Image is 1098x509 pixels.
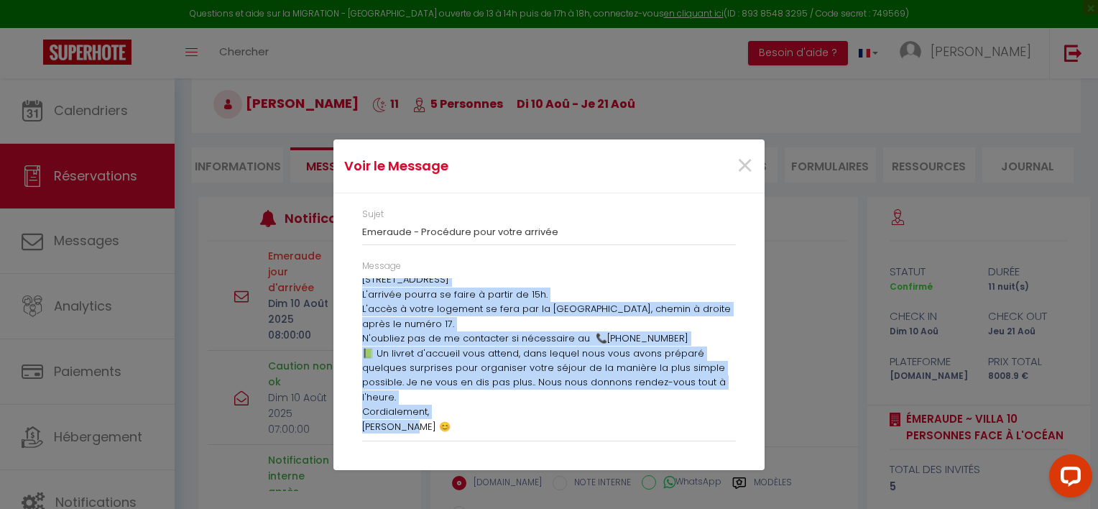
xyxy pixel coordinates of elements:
h3: Emeraude - Procédure pour votre arrivée [362,226,736,238]
label: Sujet [362,208,384,221]
label: Message [362,260,401,273]
button: Close [736,151,754,182]
p: L'accès à votre logement se fera par la [GEOGRAPHIC_DATA], chemin à droite après le numéro 17. [362,302,736,331]
h4: Voir le Message [344,156,611,176]
span: × [736,145,754,188]
p: Cordialement, [PERSON_NAME] 😊 [362,405,736,434]
p: 📗 Un livret d'accueil vous attend, dans lequel nous vous avons préparé quelques surprises pour or... [362,347,736,405]
p: Nous aurons le plaisir de vous accueillir [DATE] dans notre logement au [STREET_ADDRESS] L'arrivé... [362,258,736,302]
p: N'oubliez pas de me contacter si nécessaire au 📞[PHONE_NUMBER] [362,331,736,346]
iframe: LiveChat chat widget [1038,449,1098,509]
